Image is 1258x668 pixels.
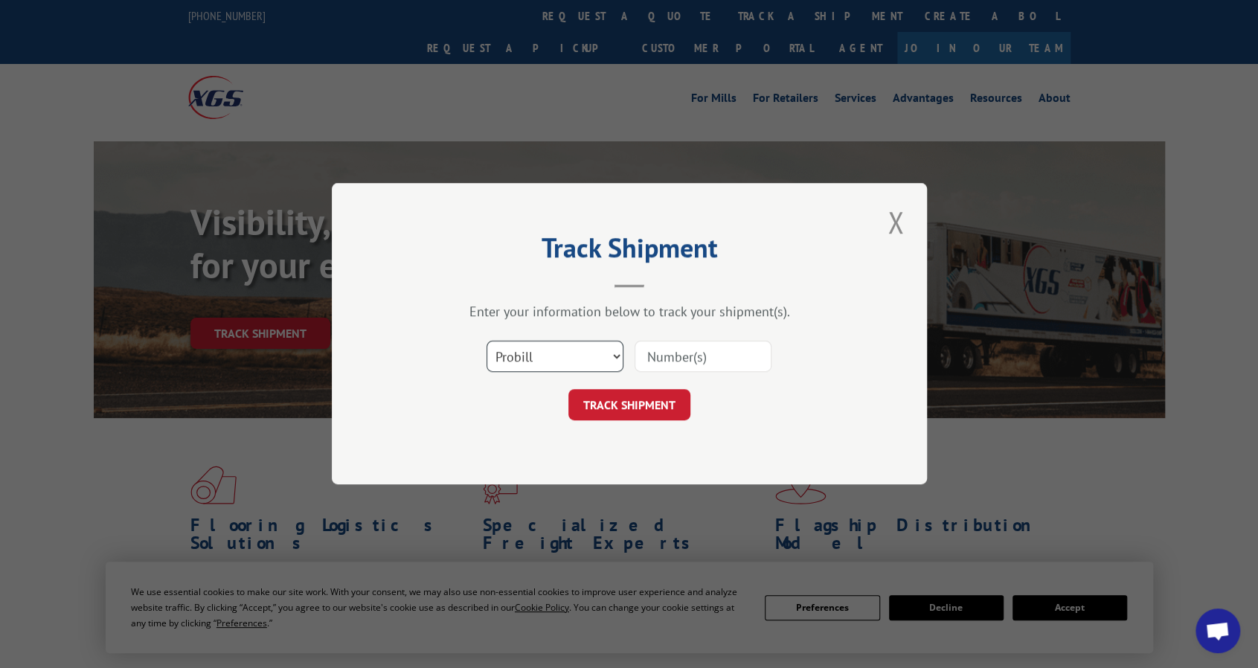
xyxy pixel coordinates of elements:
button: Close modal [883,202,908,243]
a: Open chat [1196,608,1240,653]
input: Number(s) [635,341,771,373]
h2: Track Shipment [406,237,853,266]
button: TRACK SHIPMENT [568,390,690,421]
div: Enter your information below to track your shipment(s). [406,304,853,321]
